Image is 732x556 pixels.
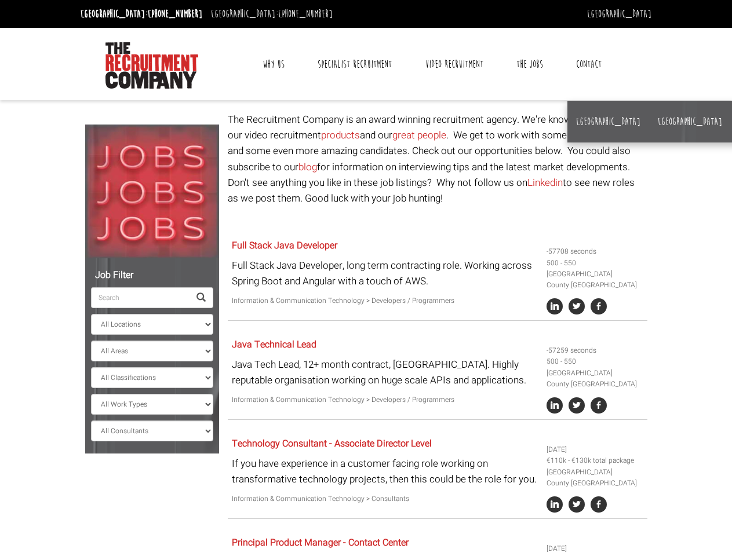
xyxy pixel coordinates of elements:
[232,338,316,352] a: Java Technical Lead
[576,115,640,128] a: [GEOGRAPHIC_DATA]
[321,128,360,142] a: products
[105,42,198,89] img: The Recruitment Company
[208,5,336,23] li: [GEOGRAPHIC_DATA]:
[547,356,643,367] li: 500 - 550
[567,50,610,79] a: Contact
[232,536,409,550] a: Principal Product Manager - Contact Center
[91,287,190,308] input: Search
[547,543,643,554] li: [DATE]
[232,295,538,306] p: Information & Communication Technology > Developers / Programmers
[298,160,317,174] a: blog
[91,270,213,281] h5: Job Filter
[232,493,538,504] p: Information & Communication Technology > Consultants
[85,125,219,258] img: Jobs, Jobs, Jobs
[547,455,643,466] li: €110k - €130k total package
[78,5,205,23] li: [GEOGRAPHIC_DATA]:
[547,269,643,291] li: [GEOGRAPHIC_DATA] County [GEOGRAPHIC_DATA]
[547,444,643,455] li: [DATE]
[658,115,722,128] a: [GEOGRAPHIC_DATA]
[232,357,538,388] p: Java Tech Lead, 12+ month contract, [GEOGRAPHIC_DATA]. Highly reputable organisation working on h...
[278,8,333,20] a: [PHONE_NUMBER]
[392,128,446,142] a: great people
[232,456,538,487] p: If you have experience in a customer facing role working on transformative technology projects, t...
[547,258,643,269] li: 500 - 550
[547,467,643,489] li: [GEOGRAPHIC_DATA] County [GEOGRAPHIC_DATA]
[232,394,538,405] p: Information & Communication Technology > Developers / Programmers
[232,258,538,289] p: Full Stack Java Developer, long term contracting role. Working across Spring Boot and Angular wit...
[232,239,337,253] a: Full Stack Java Developer
[547,246,643,257] li: -57708 seconds
[547,368,643,390] li: [GEOGRAPHIC_DATA] County [GEOGRAPHIC_DATA]
[232,437,432,451] a: Technology Consultant - Associate Director Level
[309,50,400,79] a: Specialist Recruitment
[228,112,647,206] p: The Recruitment Company is an award winning recruitment agency. We're known for innovation, our v...
[587,8,651,20] a: [GEOGRAPHIC_DATA]
[527,175,563,190] a: Linkedin
[547,345,643,356] li: -57259 seconds
[508,50,552,79] a: The Jobs
[148,8,202,20] a: [PHONE_NUMBER]
[254,50,293,79] a: Why Us
[417,50,492,79] a: Video Recruitment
